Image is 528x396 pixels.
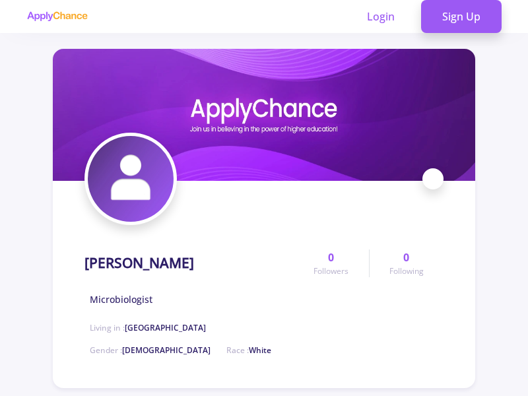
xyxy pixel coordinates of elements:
span: Race : [226,345,271,356]
span: [GEOGRAPHIC_DATA] [125,322,206,333]
span: [DEMOGRAPHIC_DATA] [122,345,211,356]
span: 0 [403,249,409,265]
img: Lilit Hayrapetiancover image [53,49,475,181]
span: Microbiologist [90,292,152,306]
img: Lilit Hayrapetianavatar [88,136,174,222]
a: 0Following [369,249,444,277]
span: Living in : [90,322,206,333]
span: Followers [313,265,348,277]
a: 0Followers [294,249,368,277]
img: applychance logo text only [26,11,88,22]
span: 0 [328,249,334,265]
h1: [PERSON_NAME] [84,255,194,271]
span: White [249,345,271,356]
span: Following [389,265,424,277]
span: Gender : [90,345,211,356]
